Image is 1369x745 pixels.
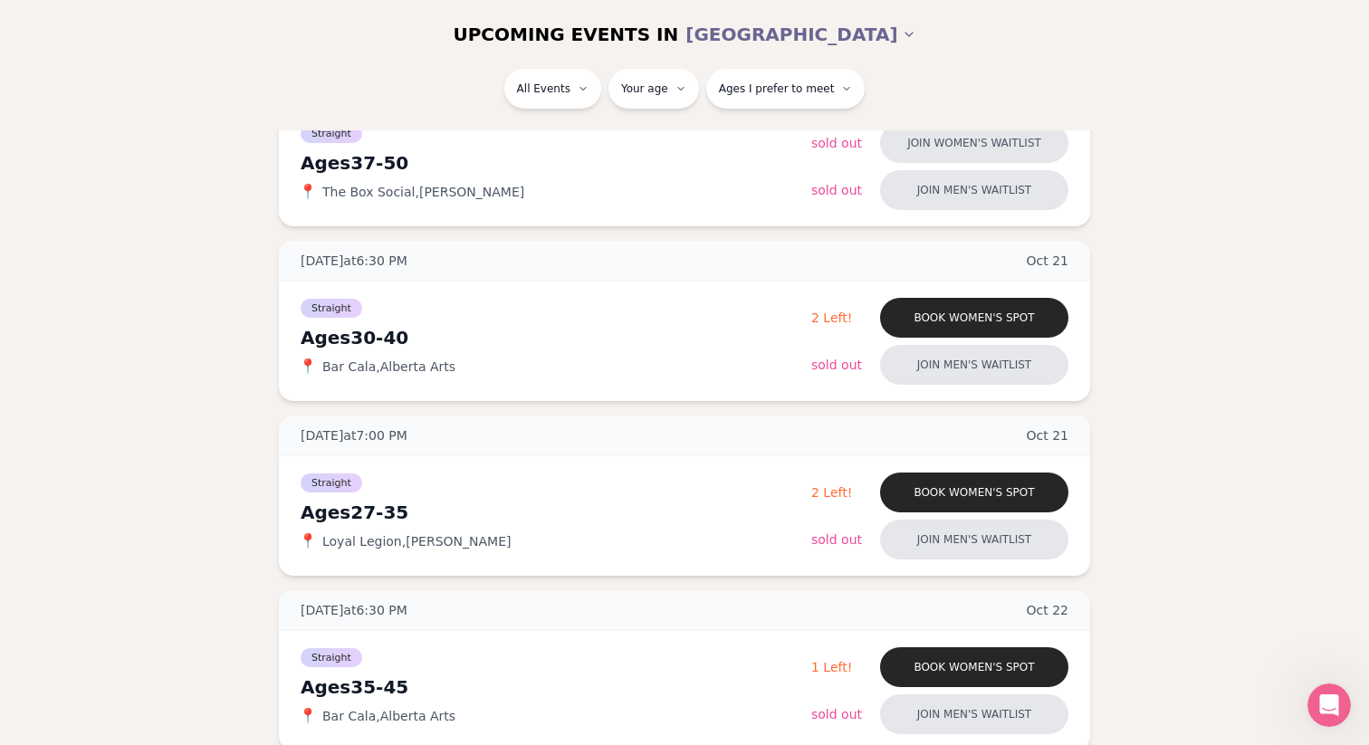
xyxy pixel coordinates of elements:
span: Ages I prefer to meet [719,81,835,96]
button: Your age [608,69,699,109]
span: 2 Left! [811,310,852,325]
span: Oct 22 [1027,601,1069,619]
span: 📍 [301,185,315,199]
span: Loyal Legion , [PERSON_NAME] [322,532,511,550]
button: Book women's spot [880,298,1068,338]
span: Sold Out [811,183,862,197]
div: Ages 27-35 [301,500,811,525]
span: Sold Out [811,707,862,721]
button: All Events [504,69,601,109]
span: Straight [301,648,362,667]
span: 📍 [301,534,315,549]
button: Join men's waitlist [880,520,1068,559]
span: UPCOMING EVENTS IN [453,22,678,47]
button: Join men's waitlist [880,694,1068,734]
span: Oct 21 [1027,252,1069,270]
span: Bar Cala , Alberta Arts [322,358,455,376]
span: Sold Out [811,136,862,150]
button: Join men's waitlist [880,170,1068,210]
span: 1 Left! [811,660,852,674]
span: 2 Left! [811,485,852,500]
button: [GEOGRAPHIC_DATA] [685,14,915,54]
span: [DATE] at 6:30 PM [301,252,407,270]
span: [DATE] at 6:30 PM [301,601,407,619]
span: [DATE] at 7:00 PM [301,426,407,444]
span: Straight [301,124,362,143]
button: Book women's spot [880,647,1068,687]
span: Straight [301,299,362,318]
span: Your age [621,81,668,96]
button: Join women's waitlist [880,123,1068,163]
span: 📍 [301,359,315,374]
span: 📍 [301,709,315,723]
span: Sold Out [811,358,862,372]
div: Ages 37-50 [301,150,811,176]
button: Join men's waitlist [880,345,1068,385]
span: Straight [301,473,362,492]
span: Oct 21 [1027,426,1069,444]
iframe: Intercom live chat [1307,683,1351,727]
span: Bar Cala , Alberta Arts [322,707,455,725]
span: Sold Out [811,532,862,547]
span: All Events [517,81,570,96]
button: Book women's spot [880,473,1068,512]
div: Ages 35-45 [301,674,811,700]
button: Ages I prefer to meet [706,69,866,109]
span: The Box Social , [PERSON_NAME] [322,183,524,201]
div: Ages 30-40 [301,325,811,350]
